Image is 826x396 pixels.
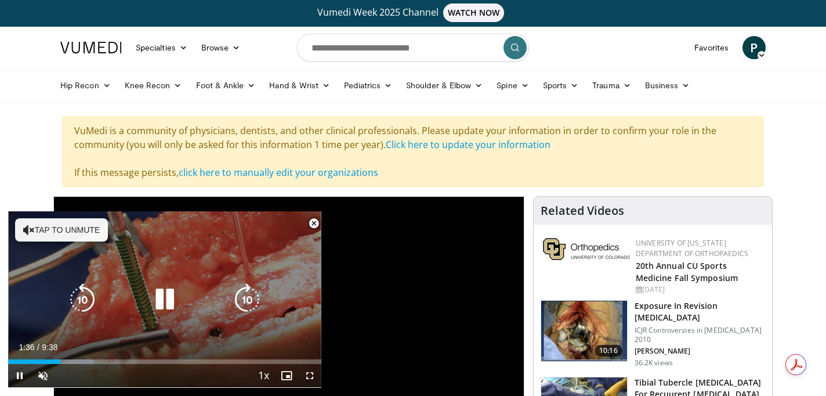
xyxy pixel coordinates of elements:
[543,238,630,260] img: 355603a8-37da-49b6-856f-e00d7e9307d3.png.150x105_q85_autocrop_double_scale_upscale_version-0.2.png
[31,364,55,387] button: Unmute
[19,343,34,352] span: 1:36
[53,74,118,97] a: Hip Recon
[536,74,586,97] a: Sports
[194,36,248,59] a: Browse
[275,364,298,387] button: Enable picture-in-picture mode
[298,364,321,387] button: Fullscreen
[42,343,57,352] span: 9:38
[541,204,624,218] h4: Related Videos
[8,364,31,387] button: Pause
[635,358,673,368] p: 36.2K views
[742,36,766,59] a: P
[302,211,325,236] button: Close
[118,74,189,97] a: Knee Recon
[399,74,490,97] a: Shoulder & Elbow
[595,345,622,357] span: 10:16
[635,326,765,344] p: ICJR Controversies in [MEDICAL_DATA] 2010
[687,36,736,59] a: Favorites
[129,36,194,59] a: Specialties
[60,42,122,53] img: VuMedi Logo
[585,74,638,97] a: Trauma
[62,3,764,22] a: Vumedi Week 2025 ChannelWATCH NOW
[386,138,550,151] a: Click here to update your information
[179,166,378,179] a: click here to manually edit your organizations
[490,74,535,97] a: Spine
[62,116,764,187] div: VuMedi is a community of physicians, dentists, and other clinical professionals. Please update yo...
[638,74,697,97] a: Business
[8,359,321,364] div: Progress Bar
[635,347,765,356] p: [PERSON_NAME]
[541,301,627,361] img: Screen_shot_2010-09-03_at_2.11.03_PM_2.png.150x105_q85_crop-smart_upscale.jpg
[8,211,321,388] video-js: Video Player
[297,34,529,62] input: Search topics, interventions
[252,364,275,387] button: Playback Rate
[337,74,399,97] a: Pediatrics
[189,74,263,97] a: Foot & Ankle
[636,285,763,295] div: [DATE]
[635,300,765,323] h3: Exposure In Revision [MEDICAL_DATA]
[541,300,765,368] a: 10:16 Exposure In Revision [MEDICAL_DATA] ICJR Controversies in [MEDICAL_DATA] 2010 [PERSON_NAME]...
[37,343,39,352] span: /
[15,218,108,242] button: Tap to unmute
[636,260,738,283] a: 20th Annual CU Sports Medicine Fall Symposium
[443,3,505,22] span: WATCH NOW
[636,238,748,258] a: University of [US_STATE] Department of Orthopaedics
[262,74,337,97] a: Hand & Wrist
